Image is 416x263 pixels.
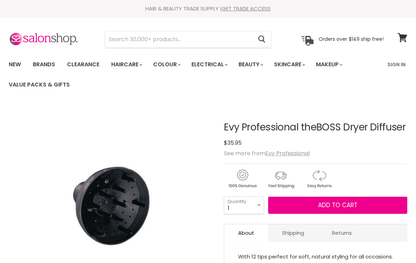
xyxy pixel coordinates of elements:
a: GET TRADE ACCESS [222,5,271,12]
button: Add to cart [268,197,407,214]
a: Electrical [186,57,232,72]
a: Skincare [269,57,309,72]
a: Returns [318,224,366,241]
img: returns.gif [301,168,338,189]
input: Search [105,31,252,47]
a: Sign In [383,57,410,72]
a: Shipping [268,224,318,241]
a: New [3,57,26,72]
img: shipping.gif [262,168,299,189]
span: Add to cart [318,201,357,209]
a: Brands [28,57,60,72]
span: See more from [224,149,310,157]
ul: Main menu [3,54,383,95]
img: genuine.gif [224,168,261,189]
a: Beauty [233,57,267,72]
span: $35.95 [224,139,242,147]
a: Value Packs & Gifts [3,77,75,92]
a: Evy Professional [265,149,310,157]
h1: Evy Professional theBOSS Dryer Diffuser [224,122,407,133]
a: Haircare [106,57,146,72]
a: Makeup [311,57,347,72]
a: Clearance [62,57,105,72]
button: Search [252,31,271,47]
a: About [224,224,268,241]
p: Orders over $149 ship free! [319,36,384,42]
select: Quantity [224,196,264,214]
a: Colour [148,57,185,72]
form: Product [105,31,271,48]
